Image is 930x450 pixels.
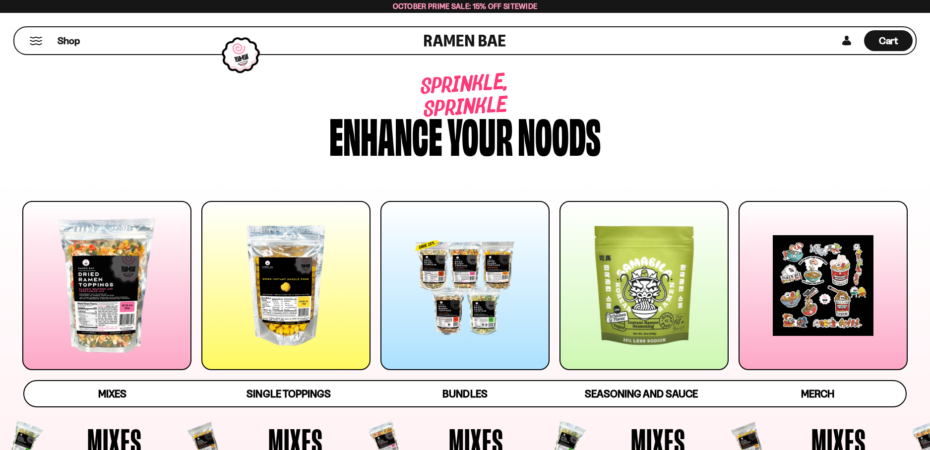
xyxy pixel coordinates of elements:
a: Shop [58,30,80,51]
div: Cart [864,27,913,54]
span: October Prime Sale: 15% off Sitewide [393,1,538,11]
a: Bundles [377,381,553,406]
a: Single Toppings [200,381,376,406]
a: Seasoning and Sauce [553,381,729,406]
span: Merch [801,387,834,400]
div: noods [518,111,601,158]
span: Cart [879,35,898,47]
span: Mixes [98,387,126,400]
span: Shop [58,34,80,48]
span: Seasoning and Sauce [585,387,697,400]
button: Mobile Menu Trigger [29,37,43,45]
a: Merch [730,381,906,406]
span: Single Toppings [247,387,330,400]
span: Bundles [442,387,487,400]
div: Enhance [329,111,442,158]
div: your [447,111,513,158]
a: Mixes [24,381,200,406]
